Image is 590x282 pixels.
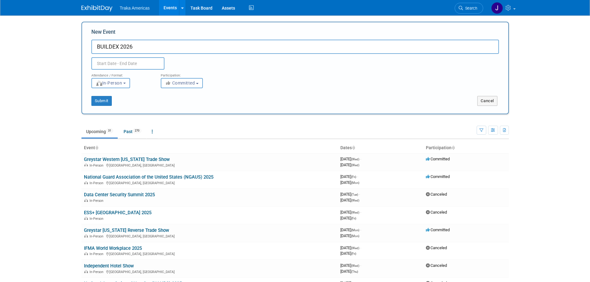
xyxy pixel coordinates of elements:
[84,157,170,162] a: Greystar Western [US_STATE] Trade Show
[351,193,358,196] span: (Tue)
[84,199,88,202] img: In-Person Event
[423,143,509,153] th: Participation
[340,263,361,268] span: [DATE]
[340,180,359,185] span: [DATE]
[351,270,358,273] span: (Thu)
[91,96,112,106] button: Submit
[463,6,477,11] span: Search
[84,163,88,167] img: In-Person Event
[351,163,359,167] span: (Wed)
[359,192,360,197] span: -
[84,269,335,274] div: [GEOGRAPHIC_DATA], [GEOGRAPHIC_DATA]
[455,3,483,14] a: Search
[90,234,105,238] span: In-Person
[477,96,497,106] button: Cancel
[452,145,455,150] a: Sort by Participation Type
[90,163,105,167] span: In-Person
[91,28,116,38] label: New Event
[84,251,335,256] div: [GEOGRAPHIC_DATA], [GEOGRAPHIC_DATA]
[340,157,361,161] span: [DATE]
[340,163,359,167] span: [DATE]
[351,175,356,179] span: (Fri)
[84,210,151,215] a: ESS+ [GEOGRAPHIC_DATA] 2025
[426,157,450,161] span: Committed
[340,174,358,179] span: [DATE]
[90,252,105,256] span: In-Person
[161,78,203,88] button: Committed
[84,228,169,233] a: Greystar [US_STATE] Reverse Trade Show
[351,252,356,255] span: (Fri)
[84,234,88,237] img: In-Person Event
[84,180,335,185] div: [GEOGRAPHIC_DATA], [GEOGRAPHIC_DATA]
[106,128,113,133] span: 31
[340,192,360,197] span: [DATE]
[351,211,359,214] span: (Wed)
[351,234,359,238] span: (Mon)
[340,251,356,256] span: [DATE]
[340,245,361,250] span: [DATE]
[91,70,151,78] div: Attendance / Format:
[351,228,359,232] span: (Mon)
[84,245,142,251] a: IFMA World Workplace 2025
[360,245,361,250] span: -
[352,145,355,150] a: Sort by Start Date
[351,246,359,250] span: (Wed)
[84,181,88,184] img: In-Person Event
[95,145,98,150] a: Sort by Event Name
[91,57,164,70] input: Start Date - End Date
[426,210,447,215] span: Canceled
[81,126,118,137] a: Upcoming31
[84,252,88,255] img: In-Person Event
[351,158,359,161] span: (Wed)
[360,157,361,161] span: -
[90,270,105,274] span: In-Person
[426,174,450,179] span: Committed
[426,192,447,197] span: Canceled
[351,264,359,267] span: (Wed)
[96,80,122,85] span: In-Person
[357,174,358,179] span: -
[84,163,335,167] div: [GEOGRAPHIC_DATA], [GEOGRAPHIC_DATA]
[91,40,499,54] input: Name of Trade Show / Conference
[360,263,361,268] span: -
[351,181,359,184] span: (Mon)
[340,233,359,238] span: [DATE]
[165,80,195,85] span: Committed
[360,210,361,215] span: -
[81,143,338,153] th: Event
[84,217,88,220] img: In-Person Event
[133,128,141,133] span: 270
[161,70,221,78] div: Participation:
[340,228,361,232] span: [DATE]
[338,143,423,153] th: Dates
[84,270,88,273] img: In-Person Event
[340,210,361,215] span: [DATE]
[81,5,112,11] img: ExhibitDay
[84,174,213,180] a: National Guard Association of the United States (NGAUS) 2025
[119,126,146,137] a: Past270
[426,263,447,268] span: Canceled
[426,245,447,250] span: Canceled
[90,217,105,221] span: In-Person
[120,6,150,11] span: Traka Americas
[91,78,130,88] button: In-Person
[360,228,361,232] span: -
[426,228,450,232] span: Committed
[340,269,358,274] span: [DATE]
[84,233,335,238] div: [GEOGRAPHIC_DATA], [GEOGRAPHIC_DATA]
[491,2,503,14] img: Jamie Saenz
[340,198,359,202] span: [DATE]
[340,216,356,220] span: [DATE]
[90,199,105,203] span: In-Person
[351,217,356,220] span: (Fri)
[90,181,105,185] span: In-Person
[351,199,359,202] span: (Wed)
[84,192,155,197] a: Data Center Security Summit 2025
[84,263,134,269] a: Independent Hotel Show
